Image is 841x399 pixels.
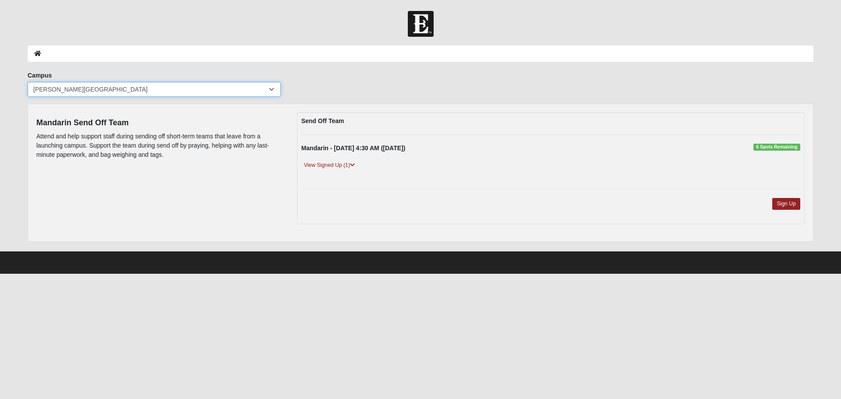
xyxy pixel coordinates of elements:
a: View Signed Up (1) [301,161,357,170]
strong: Send Off Team [301,117,344,124]
label: Campus [28,71,52,80]
a: Sign Up [772,198,800,210]
p: Attend and help support staff during sending off short-term teams that leave from a launching cam... [36,132,284,159]
img: Church of Eleven22 Logo [408,11,434,37]
strong: Mandarin - [DATE] 4:30 AM ([DATE]) [301,145,406,152]
h4: Mandarin Send Off Team [36,118,284,128]
span: 6 Spots Remaining [753,144,800,151]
